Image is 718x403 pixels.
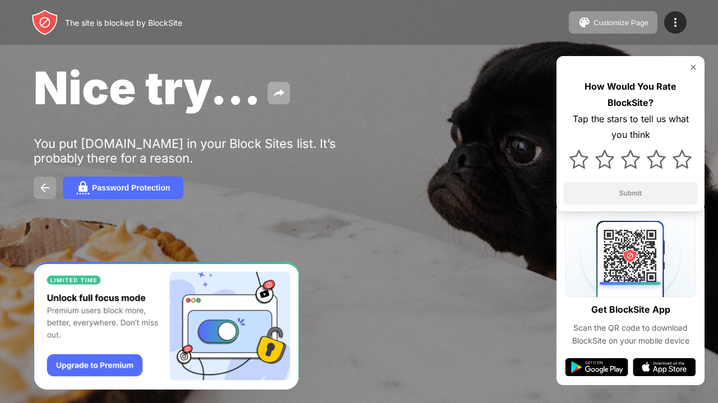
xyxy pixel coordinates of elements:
[272,86,286,100] img: share.svg
[565,322,696,347] div: Scan the QR code to download BlockSite on your mobile device
[578,16,591,29] img: pallet.svg
[647,150,666,169] img: star.svg
[63,177,183,199] button: Password Protection
[34,61,261,115] span: Nice try...
[689,63,698,72] img: rate-us-close.svg
[569,11,657,34] button: Customize Page
[673,150,692,169] img: star.svg
[31,9,58,36] img: header-logo.svg
[563,111,698,143] div: Tap the stars to tell us what you think
[65,18,182,27] div: The site is blocked by BlockSite
[595,150,614,169] img: star.svg
[565,358,628,376] img: google-play.svg
[633,358,696,376] img: app-store.svg
[591,302,670,318] div: Get BlockSite App
[563,182,698,205] button: Submit
[92,183,170,192] div: Password Protection
[563,78,698,111] div: How Would You Rate BlockSite?
[569,150,588,169] img: star.svg
[38,181,52,194] img: back.svg
[593,18,648,27] div: Customize Page
[34,262,299,390] iframe: Banner
[34,136,380,165] div: You put [DOMAIN_NAME] in your Block Sites list. It’s probably there for a reason.
[669,16,682,29] img: menu-icon.svg
[621,150,640,169] img: star.svg
[76,181,90,194] img: password.svg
